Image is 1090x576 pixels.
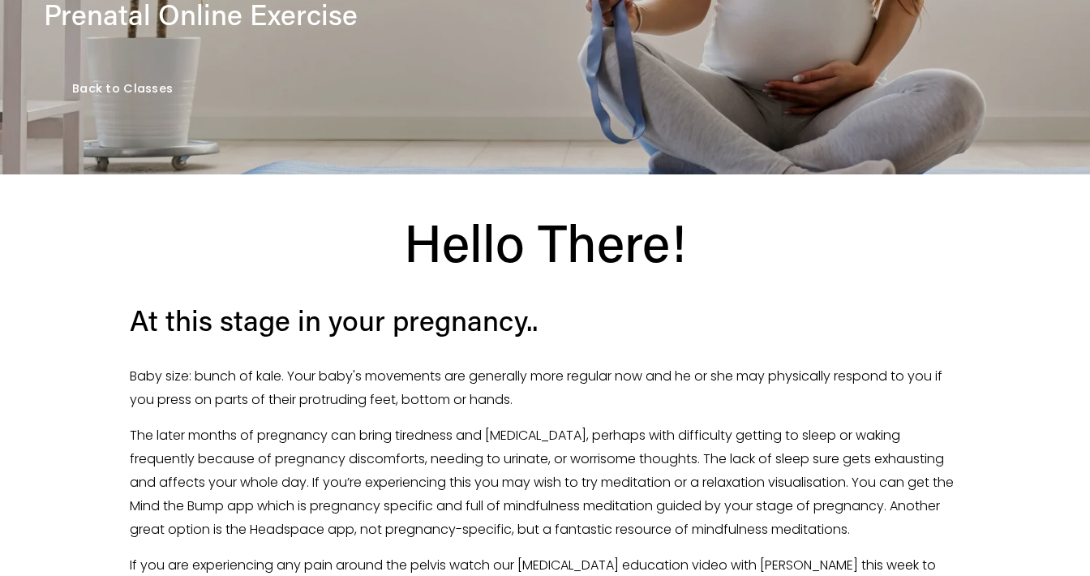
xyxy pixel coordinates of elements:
h1: Hello There! [130,210,961,274]
p: Baby size: bunch of kale. Your baby's movements are generally more regular now and he or she may ... [130,365,961,412]
h3: At this stage in your pregnancy.. [130,301,961,339]
p: The later months of pregnancy can bring tiredness and [MEDICAL_DATA], perhaps with difficulty get... [130,424,961,541]
a: Back to Classes [44,61,202,117]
